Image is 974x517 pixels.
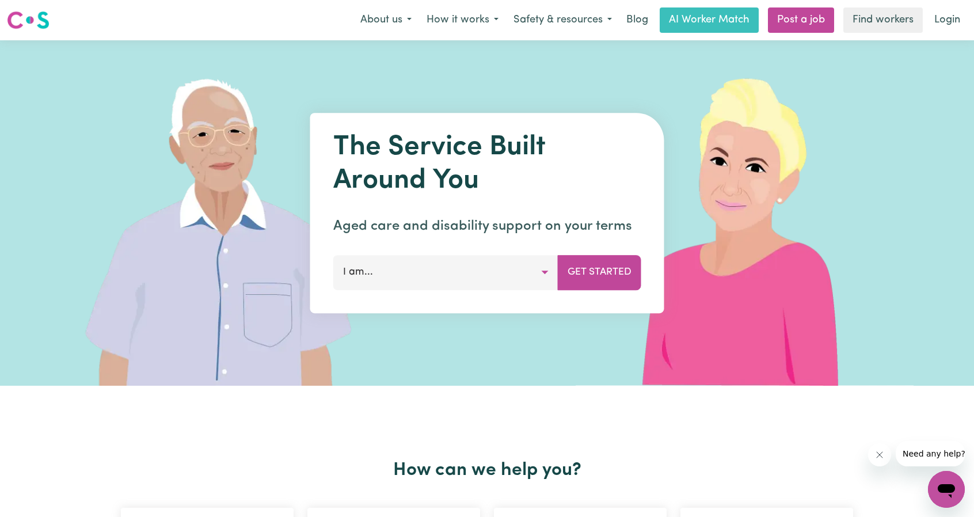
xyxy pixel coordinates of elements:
p: Aged care and disability support on your terms [333,216,641,237]
button: How it works [419,8,506,32]
img: Careseekers logo [7,10,50,31]
button: I am... [333,255,558,290]
button: Get Started [558,255,641,290]
iframe: Close message [868,443,891,466]
h1: The Service Built Around You [333,131,641,197]
a: Blog [619,7,655,33]
a: Login [927,7,967,33]
a: Careseekers logo [7,7,50,33]
a: Post a job [768,7,834,33]
iframe: Button to launch messaging window [928,471,965,508]
button: Safety & resources [506,8,619,32]
iframe: Message from company [896,441,965,466]
h2: How can we help you? [114,459,860,481]
a: AI Worker Match [660,7,759,33]
span: Need any help? [7,8,70,17]
button: About us [353,8,419,32]
a: Find workers [843,7,923,33]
